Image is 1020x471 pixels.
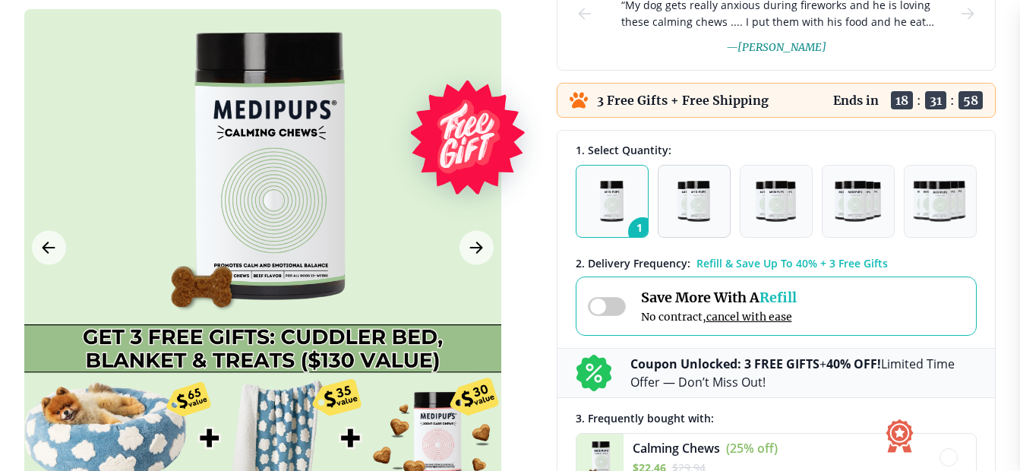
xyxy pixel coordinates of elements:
[576,143,977,157] div: 1. Select Quantity:
[726,40,826,54] span: — [PERSON_NAME]
[950,93,955,108] span: :
[756,181,795,222] img: Pack of 3 - Natural Dog Supplements
[835,181,881,222] img: Pack of 4 - Natural Dog Supplements
[600,181,624,222] img: Pack of 1 - Natural Dog Supplements
[696,256,888,270] span: Refill & Save Up To 40% + 3 Free Gifts
[32,231,66,265] button: Previous Image
[641,289,797,306] span: Save More With A
[576,256,690,270] span: 2 . Delivery Frequency:
[826,356,881,372] b: 40% OFF!
[917,93,921,108] span: :
[641,310,797,324] span: No contract,
[633,440,720,457] span: Calming Chews
[628,217,657,246] span: 1
[630,356,819,372] b: Coupon Unlocked: 3 FREE GIFTS
[726,440,778,457] span: (25% off)
[706,310,792,324] span: cancel with ease
[759,289,797,306] span: Refill
[833,93,879,108] p: Ends in
[925,91,946,109] span: 31
[913,181,968,222] img: Pack of 5 - Natural Dog Supplements
[677,181,709,222] img: Pack of 2 - Natural Dog Supplements
[597,93,769,108] p: 3 Free Gifts + Free Shipping
[958,91,983,109] span: 58
[891,91,913,109] span: 18
[576,411,714,425] span: 3 . Frequently bought with:
[459,231,494,265] button: Next Image
[630,355,977,391] p: + Limited Time Offer — Don’t Miss Out!
[576,165,649,238] button: 1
